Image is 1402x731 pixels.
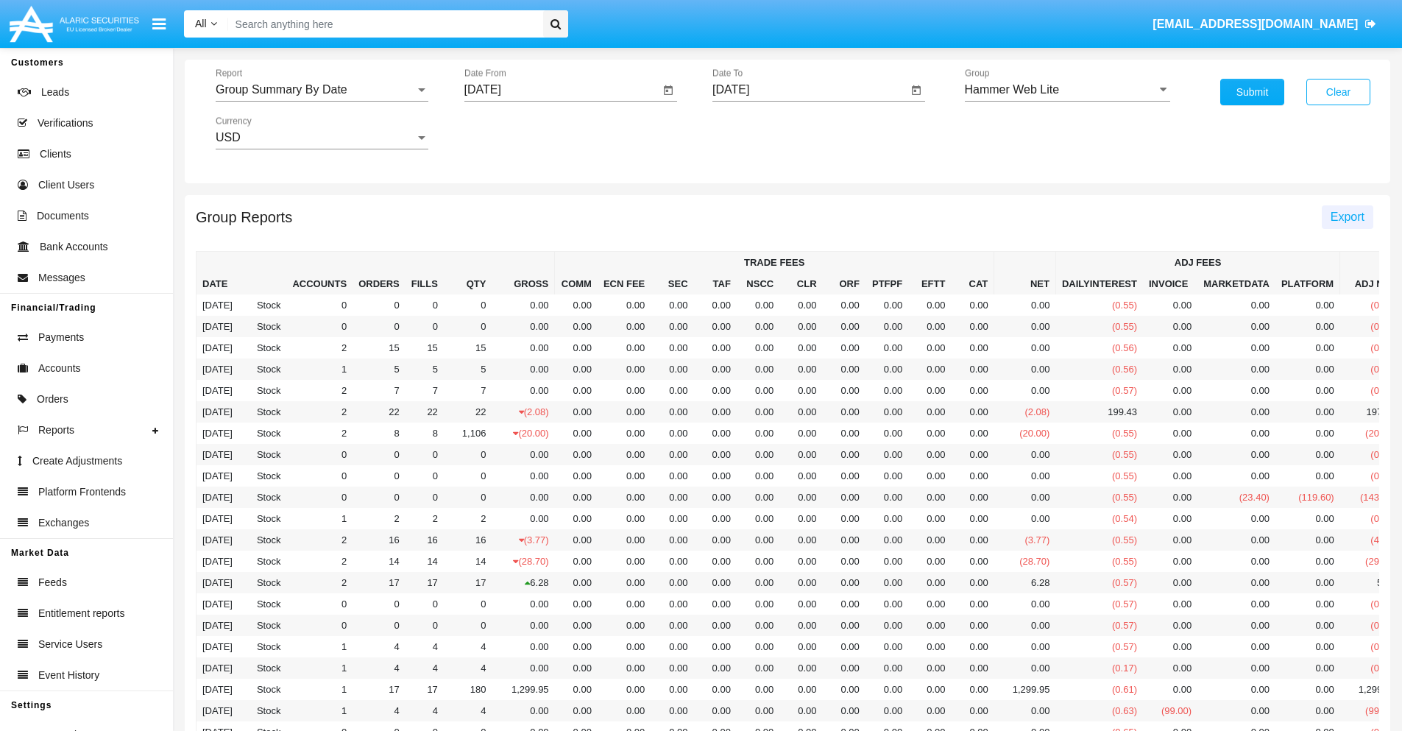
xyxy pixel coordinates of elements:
[951,444,994,465] td: 0.00
[908,273,951,294] th: EFTT
[737,487,779,508] td: 0.00
[1322,205,1373,229] button: Export
[779,337,822,359] td: 0.00
[865,359,908,380] td: 0.00
[779,273,822,294] th: CLR
[195,18,207,29] span: All
[865,273,908,294] th: PTFPF
[444,465,492,487] td: 0
[1143,359,1197,380] td: 0.00
[865,380,908,401] td: 0.00
[37,392,68,407] span: Orders
[353,423,406,444] td: 8
[1197,273,1275,294] th: marketData
[41,85,69,100] span: Leads
[694,401,737,423] td: 0.00
[1197,380,1275,401] td: 0.00
[651,401,693,423] td: 0.00
[737,465,779,487] td: 0.00
[1055,487,1143,508] td: (0.55)
[555,316,598,337] td: 0.00
[38,668,99,683] span: Event History
[823,423,865,444] td: 0.00
[444,487,492,508] td: 0
[994,316,1056,337] td: 0.00
[406,401,444,423] td: 22
[779,444,822,465] td: 0.00
[444,423,492,444] td: 1,106
[38,116,93,131] span: Verifications
[286,444,353,465] td: 0
[651,294,693,316] td: 0.00
[865,294,908,316] td: 0.00
[1055,401,1143,423] td: 199.43
[823,316,865,337] td: 0.00
[38,637,102,652] span: Service Users
[951,316,994,337] td: 0.00
[1306,79,1370,105] button: Clear
[865,444,908,465] td: 0.00
[444,380,492,401] td: 7
[492,465,554,487] td: 0.00
[651,508,693,529] td: 0.00
[492,316,554,337] td: 0.00
[865,401,908,423] td: 0.00
[951,423,994,444] td: 0.00
[197,465,238,487] td: [DATE]
[598,423,651,444] td: 0.00
[737,444,779,465] td: 0.00
[40,146,71,162] span: Clients
[197,380,238,401] td: [DATE]
[994,359,1056,380] td: 0.00
[694,444,737,465] td: 0.00
[737,359,779,380] td: 0.00
[444,359,492,380] td: 5
[1055,316,1143,337] td: (0.55)
[598,273,651,294] th: Ecn Fee
[659,82,677,99] button: Open calendar
[1055,359,1143,380] td: (0.56)
[197,294,238,316] td: [DATE]
[32,453,122,469] span: Create Adjustments
[1340,465,1402,487] td: (0.55)
[823,401,865,423] td: 0.00
[651,444,693,465] td: 0.00
[1275,444,1340,465] td: 0.00
[908,294,951,316] td: 0.00
[951,487,994,508] td: 0.00
[1340,444,1402,465] td: (0.55)
[216,83,347,96] span: Group Summary By Date
[406,337,444,359] td: 15
[196,211,292,223] h5: Group Reports
[865,487,908,508] td: 0.00
[238,294,287,316] td: Stock
[353,508,406,529] td: 2
[238,487,287,508] td: Stock
[197,444,238,465] td: [DATE]
[908,444,951,465] td: 0.00
[1146,4,1384,45] a: [EMAIL_ADDRESS][DOMAIN_NAME]
[737,401,779,423] td: 0.00
[38,575,67,590] span: Feeds
[492,423,554,444] td: (20.00)
[951,359,994,380] td: 0.00
[1340,487,1402,508] td: (143.55)
[1275,294,1340,316] td: 0.00
[38,484,126,500] span: Platform Frontends
[1275,380,1340,401] td: 0.00
[492,508,554,529] td: 0.00
[1055,252,1339,274] th: Adj Fees
[286,359,353,380] td: 1
[1331,211,1364,223] span: Export
[353,359,406,380] td: 5
[444,444,492,465] td: 0
[908,359,951,380] td: 0.00
[951,380,994,401] td: 0.00
[1275,423,1340,444] td: 0.00
[238,508,287,529] td: Stock
[444,508,492,529] td: 2
[598,508,651,529] td: 0.00
[908,337,951,359] td: 0.00
[694,380,737,401] td: 0.00
[555,465,598,487] td: 0.00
